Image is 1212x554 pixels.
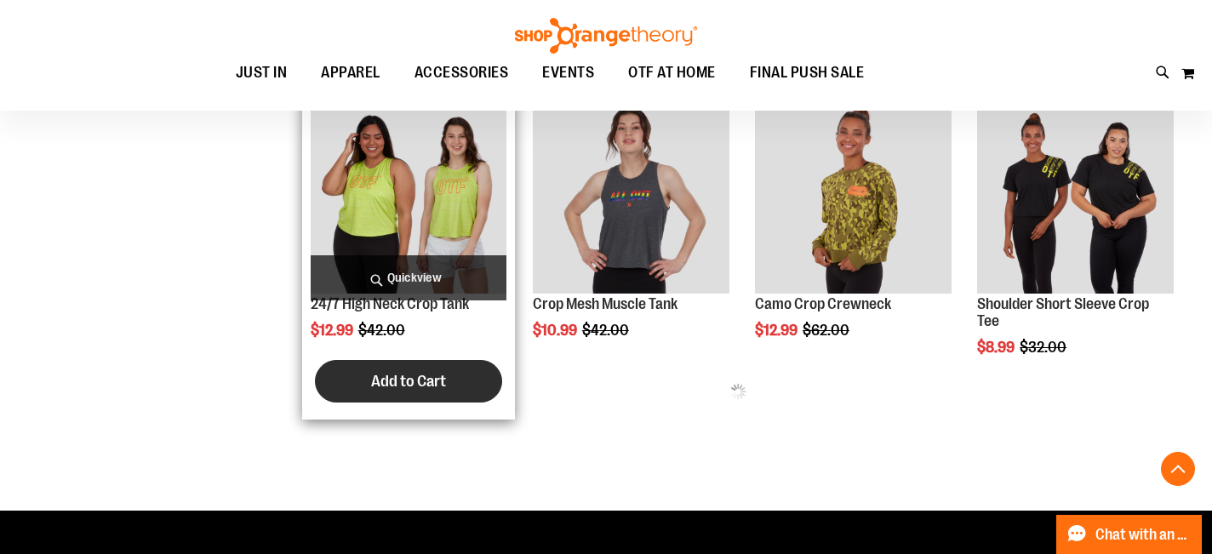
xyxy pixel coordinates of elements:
[304,54,397,92] a: APPAREL
[977,98,1174,294] img: Product image for Shoulder Short Sleeve Crop Tee
[755,322,800,339] span: $12.99
[977,295,1149,329] a: Shoulder Short Sleeve Crop Tee
[755,98,952,297] a: Product image for Camo Crop Crewneck
[512,18,700,54] img: Shop Orangetheory
[746,89,960,383] div: product
[525,54,611,93] a: EVENTS
[755,98,952,294] img: Product image for Camo Crop Crewneck
[582,322,632,339] span: $42.00
[533,322,580,339] span: $10.99
[1161,452,1195,486] button: Back To Top
[628,54,716,92] span: OTF AT HOME
[1020,339,1069,356] span: $32.00
[977,98,1174,297] a: Product image for Shoulder Short Sleeve Crop Tee
[311,255,507,300] a: Quickview
[977,339,1017,356] span: $8.99
[533,98,729,294] img: Product image for Crop Mesh Muscle Tank
[371,372,446,391] span: Add to Cart
[542,54,594,92] span: EVENTS
[302,89,516,420] div: product
[321,54,380,92] span: APPAREL
[524,89,738,383] div: product
[358,322,408,339] span: $42.00
[969,89,1182,399] div: product
[755,295,891,312] a: Camo Crop Crewneck
[533,295,677,312] a: Crop Mesh Muscle Tank
[733,54,882,93] a: FINAL PUSH SALE
[219,54,305,93] a: JUST IN
[397,54,526,93] a: ACCESSORIES
[311,98,507,294] img: Product image for 24/7 High Neck Crop Tank
[311,322,356,339] span: $12.99
[311,295,469,312] a: 24/7 High Neck Crop Tank
[533,98,729,297] a: Product image for Crop Mesh Muscle Tank
[311,98,507,297] a: Product image for 24/7 High Neck Crop Tank
[611,54,733,93] a: OTF AT HOME
[803,322,852,339] span: $62.00
[236,54,288,92] span: JUST IN
[750,54,865,92] span: FINAL PUSH SALE
[729,383,746,400] img: ias-spinner.gif
[1056,515,1203,554] button: Chat with an Expert
[1095,527,1192,543] span: Chat with an Expert
[414,54,509,92] span: ACCESSORIES
[315,360,502,403] button: Add to Cart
